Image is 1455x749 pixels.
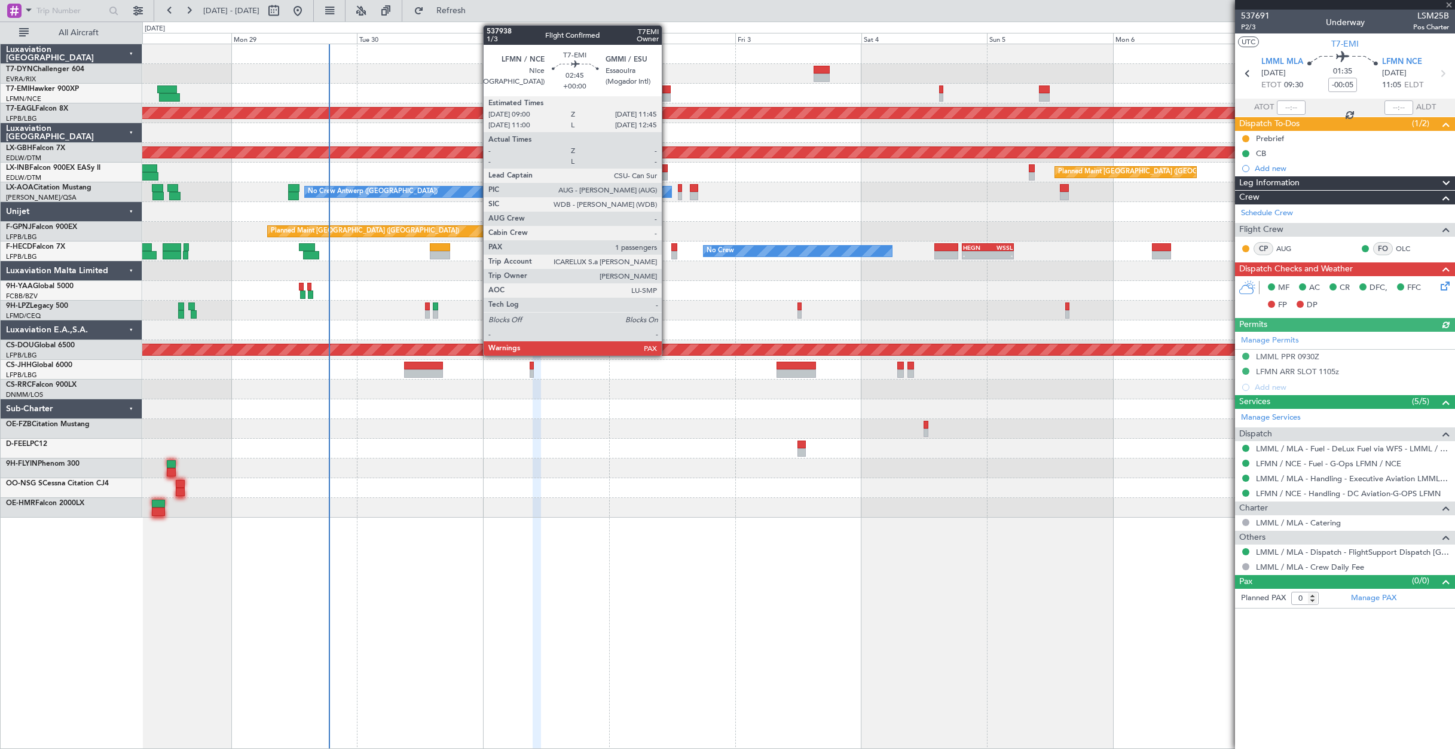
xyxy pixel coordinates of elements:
div: FO [1373,242,1393,255]
a: CS-DOUGlobal 6500 [6,342,75,349]
a: CS-JHHGlobal 6000 [6,362,72,369]
div: Thu 2 [609,33,735,44]
div: Add new [1255,163,1449,173]
div: WSSL [988,244,1013,251]
span: Leg Information [1239,176,1300,190]
a: LFPB/LBG [6,351,37,360]
span: T7-EAGL [6,105,35,112]
span: CS-DOU [6,342,34,349]
a: T7-EMIHawker 900XP [6,85,79,93]
a: LX-AOACitation Mustang [6,184,91,191]
a: F-HECDFalcon 7X [6,243,65,250]
div: Planned Maint [GEOGRAPHIC_DATA] ([GEOGRAPHIC_DATA]) [1058,163,1246,181]
span: Services [1239,395,1270,409]
span: 09:30 [1284,80,1303,91]
span: [DATE] [1382,68,1407,80]
span: LX-INB [6,164,29,172]
div: No Crew [707,242,734,260]
a: T7-DYNChallenger 604 [6,66,84,73]
a: OE-FZBCitation Mustang [6,421,90,428]
a: LMML / MLA - Catering [1256,518,1341,528]
span: DFC, [1370,282,1387,294]
span: Pax [1239,575,1252,589]
button: Refresh [408,1,480,20]
a: LFMN / NCE - Handling - DC Aviation-G-OPS LFMN [1256,488,1441,499]
span: MF [1278,282,1289,294]
span: Dispatch Checks and Weather [1239,262,1353,276]
a: FCBB/BZV [6,292,38,301]
a: OO-NSG SCessna Citation CJ4 [6,480,109,487]
a: 9H-YAAGlobal 5000 [6,283,74,290]
span: T7-EMI [1331,38,1359,50]
span: (0/0) [1412,574,1429,587]
a: EDLW/DTM [6,154,41,163]
span: DP [1307,299,1318,311]
label: Planned PAX [1241,592,1286,604]
div: CB [1256,148,1266,158]
a: [PERSON_NAME]/QSA [6,193,77,202]
span: LX-AOA [6,184,33,191]
span: ETOT [1261,80,1281,91]
span: Refresh [426,7,476,15]
span: 9H-FLYIN [6,460,38,467]
span: [DATE] [1261,68,1286,80]
div: Sun 5 [987,33,1113,44]
span: 537691 [1241,10,1270,22]
div: Tue 30 [357,33,483,44]
a: LFPB/LBG [6,114,37,123]
a: LFPB/LBG [6,252,37,261]
div: Planned Maint [GEOGRAPHIC_DATA] ([GEOGRAPHIC_DATA]) [271,222,459,240]
span: Crew [1239,191,1260,204]
a: LFMN / NCE - Fuel - G-Ops LFMN / NCE [1256,458,1401,469]
span: [DATE] - [DATE] [203,5,259,16]
div: Mon 29 [231,33,357,44]
span: ATOT [1254,102,1274,114]
span: OO-NSG S [6,480,42,487]
a: LFMD/CEQ [6,311,41,320]
span: LMML MLA [1261,56,1303,68]
div: Wed 1 [483,33,609,44]
a: T7-EAGLFalcon 8X [6,105,68,112]
a: LFMN/NCE [6,94,41,103]
div: CP [1254,242,1273,255]
span: F-GPNJ [6,224,32,231]
a: LX-INBFalcon 900EX EASy II [6,164,100,172]
span: OE-HMR [6,500,35,507]
a: Manage Services [1241,412,1301,424]
span: (5/5) [1412,395,1429,408]
span: CS-JHH [6,362,32,369]
span: T7-DYN [6,66,33,73]
span: FP [1278,299,1287,311]
span: Dispatch To-Dos [1239,117,1300,131]
a: LFPB/LBG [6,233,37,241]
a: DNMM/LOS [6,390,43,399]
div: - [963,252,988,259]
a: OLC [1396,243,1423,254]
a: EDLW/DTM [6,173,41,182]
span: Others [1239,531,1266,545]
span: 01:35 [1333,66,1352,78]
span: 9H-LPZ [6,302,30,310]
a: LMML / MLA - Fuel - DeLux Fuel via WFS - LMML / MLA [1256,444,1449,454]
button: UTC [1238,36,1259,47]
a: EVRA/RIX [6,75,36,84]
div: Mon 6 [1113,33,1239,44]
span: CS-RRC [6,381,32,389]
div: Prebrief [1256,133,1284,143]
div: Sat 4 [861,33,988,44]
span: LSM25B [1413,10,1449,22]
div: [DATE] [145,24,165,34]
a: LFPB/LBG [6,371,37,380]
span: Dispatch [1239,427,1272,441]
a: Schedule Crew [1241,207,1293,219]
a: D-FEELPC12 [6,441,47,448]
span: D-FEEL [6,441,30,448]
span: ALDT [1416,102,1436,114]
span: Flight Crew [1239,223,1283,237]
span: FFC [1407,282,1421,294]
a: LX-GBHFalcon 7X [6,145,65,152]
span: LX-GBH [6,145,32,152]
a: LMML / MLA - Crew Daily Fee [1256,562,1364,572]
span: F-HECD [6,243,32,250]
input: Trip Number [36,2,105,20]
